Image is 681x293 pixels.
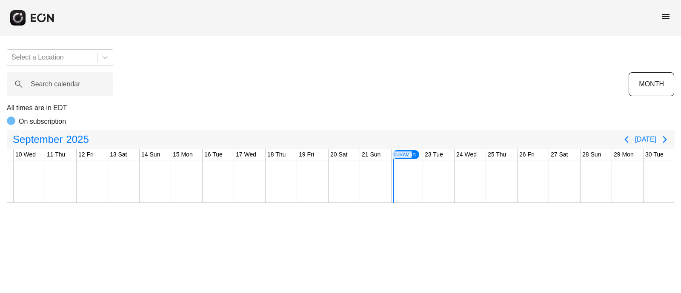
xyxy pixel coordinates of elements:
[455,149,478,160] div: 24 Wed
[656,131,673,148] button: Next page
[11,131,64,148] span: September
[31,79,80,89] label: Search calendar
[518,149,536,160] div: 26 Fri
[171,149,195,160] div: 15 Mon
[14,149,37,160] div: 10 Wed
[644,149,665,160] div: 30 Tue
[635,132,656,147] button: [DATE]
[618,131,635,148] button: Previous page
[392,149,420,160] div: 22 Mon
[8,131,94,148] button: September2025
[64,131,90,148] span: 2025
[19,117,66,127] p: On subscription
[45,149,67,160] div: 11 Thu
[661,11,671,22] span: menu
[140,149,162,160] div: 14 Sun
[612,149,635,160] div: 29 Mon
[234,149,258,160] div: 17 Wed
[581,149,603,160] div: 28 Sun
[77,149,95,160] div: 12 Fri
[629,72,674,96] button: MONTH
[549,149,569,160] div: 27 Sat
[360,149,382,160] div: 21 Sun
[329,149,349,160] div: 20 Sat
[297,149,316,160] div: 19 Fri
[486,149,508,160] div: 25 Thu
[423,149,445,160] div: 23 Tue
[7,103,674,113] p: All times are in EDT
[108,149,129,160] div: 13 Sat
[203,149,224,160] div: 16 Tue
[266,149,287,160] div: 18 Thu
